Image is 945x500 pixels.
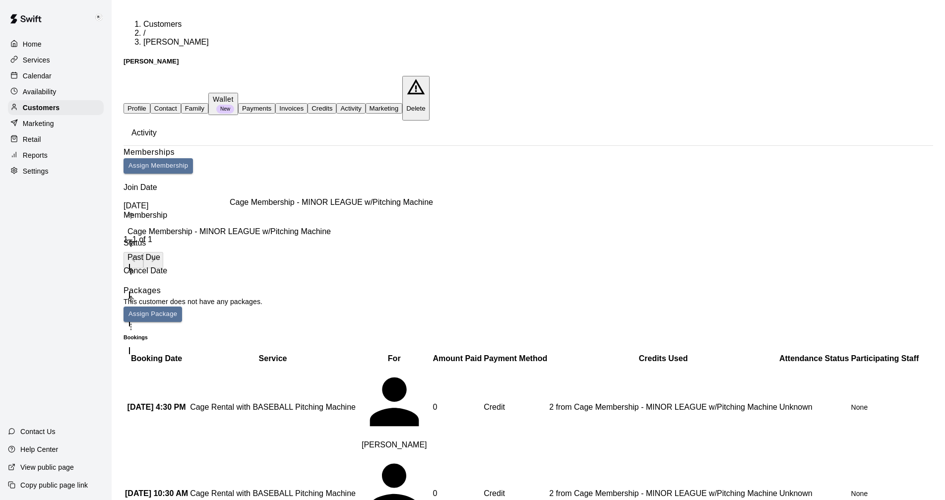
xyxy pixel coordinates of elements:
[336,103,365,114] button: Activity
[20,480,88,490] p: Copy public page link
[20,462,74,472] p: View public page
[8,148,104,163] a: Reports
[851,354,919,363] b: Participating Staff
[124,174,201,201] div: Join Date
[23,166,49,176] p: Settings
[124,58,933,65] h5: [PERSON_NAME]
[259,354,287,363] b: Service
[851,402,919,412] p: None
[91,8,112,28] div: Keith Brooks
[124,227,335,236] span: Cage Membership - MINOR LEAGUE w/Pitching Machine
[150,103,181,114] button: Contact
[131,128,157,137] span: Activity
[851,489,919,499] p: None
[8,53,104,67] a: Services
[433,354,482,363] b: Amount Paid
[23,87,57,97] p: Availability
[124,253,164,261] span: Past Due
[124,305,140,321] button: more actions
[8,100,104,115] a: Customers
[433,365,483,450] td: 0
[124,334,933,340] h6: Bookings
[124,201,201,227] div: [DATE]
[8,84,104,99] a: Availability
[143,38,209,46] span: [PERSON_NAME]
[483,365,548,450] td: Credit
[124,20,933,47] nav: breadcrumb
[124,146,933,159] h6: Memberships
[358,365,431,440] div: Tom Rafferty
[23,134,41,144] p: Retail
[8,164,104,179] a: Settings
[181,103,208,114] button: Family
[93,12,105,24] img: Keith Brooks
[779,354,849,363] b: Attendance Status
[23,119,54,128] p: Marketing
[124,227,280,236] a: Cage Membership - MINOR LEAGUE w/Pitching Machine
[20,444,58,454] p: Help Center
[8,37,104,52] a: Home
[779,365,849,450] td: Unknown
[230,198,433,207] div: Cage Membership - MINOR LEAGUE w/Pitching Machine
[549,365,778,450] td: 2 from Cage Membership - MINOR LEAGUE w/Pitching Machine
[124,76,933,120] div: basic tabs example
[124,253,201,262] span: Past Due
[8,116,104,131] a: Marketing
[8,132,104,147] a: Retail
[124,158,193,174] button: Assign Membership
[308,103,336,114] button: Credits
[23,39,42,49] p: Home
[23,55,50,65] p: Services
[124,103,150,114] button: Profile
[143,29,933,38] li: /
[143,20,182,28] a: Customers
[216,106,234,112] span: New
[388,354,401,363] b: For
[238,103,275,114] button: Payments
[275,103,308,114] button: Invoices
[20,427,56,437] p: Contact Us
[189,365,356,450] td: Cage Rental with BASEBALL Pitching Machine
[124,307,182,322] button: Assign Package
[484,354,547,363] b: Payment Method
[406,105,426,112] p: Delete
[23,103,60,113] p: Customers
[358,440,431,449] span: [PERSON_NAME]
[23,150,48,160] p: Reports
[366,103,403,114] button: Marketing
[212,94,234,105] p: Wallet
[639,354,688,363] b: Credits Used
[8,68,104,83] a: Calendar
[23,71,52,81] p: Calendar
[125,365,189,450] th: [DATE] 4:30 PM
